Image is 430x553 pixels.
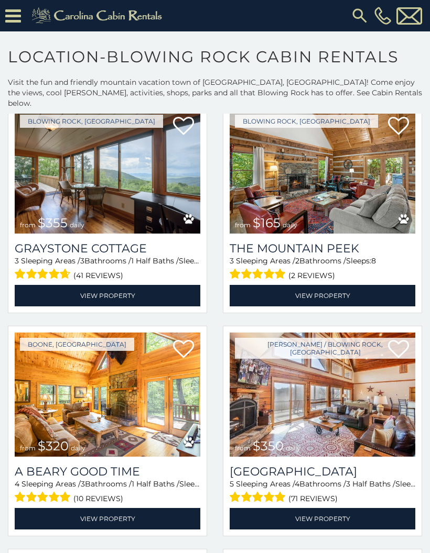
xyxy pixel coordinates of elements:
[15,256,200,282] div: Sleeping Areas / Bathrooms / Sleeps:
[70,221,84,229] span: daily
[230,333,415,457] img: Blackberry Ridge
[235,444,251,452] span: from
[15,256,19,266] span: 3
[230,256,415,282] div: Sleeping Areas / Bathrooms / Sleeps:
[132,479,179,489] span: 1 Half Baths /
[15,464,200,479] a: A Beary Good Time
[230,109,415,234] a: The Mountain Peek from $165 daily
[253,215,281,230] span: $165
[20,338,134,351] a: Boone, [GEOGRAPHIC_DATA]
[288,269,335,282] span: (2 reviews)
[131,256,179,266] span: 1 Half Baths /
[26,5,171,26] img: Khaki-logo.png
[173,116,194,138] a: Add to favorites
[71,444,85,452] span: daily
[388,116,409,138] a: Add to favorites
[80,256,84,266] span: 3
[38,438,69,454] span: $320
[20,444,36,452] span: from
[230,333,415,457] a: Blackberry Ridge from $350 daily
[20,115,163,128] a: Blowing Rock, [GEOGRAPHIC_DATA]
[372,7,394,25] a: [PHONE_NUMBER]
[230,285,415,306] a: View Property
[230,464,415,479] a: [GEOGRAPHIC_DATA]
[15,285,200,306] a: View Property
[286,444,300,452] span: daily
[173,339,194,361] a: Add to favorites
[15,241,200,256] a: Graystone Cottage
[235,338,415,359] a: [PERSON_NAME] / Blowing Rock, [GEOGRAPHIC_DATA]
[38,215,68,230] span: $355
[20,221,36,229] span: from
[235,221,251,229] span: from
[230,479,234,489] span: 5
[371,256,376,266] span: 8
[230,479,415,505] div: Sleeping Areas / Bathrooms / Sleeps:
[230,109,415,234] img: The Mountain Peek
[15,333,200,457] a: A Beary Good Time from $320 daily
[295,256,299,266] span: 2
[346,479,395,489] span: 3 Half Baths /
[15,479,200,505] div: Sleeping Areas / Bathrooms / Sleeps:
[15,479,19,489] span: 4
[350,6,369,25] img: search-regular.svg
[288,492,338,505] span: (71 reviews)
[15,508,200,529] a: View Property
[283,221,297,229] span: daily
[295,479,299,489] span: 4
[230,256,234,266] span: 3
[81,479,85,489] span: 3
[230,508,415,529] a: View Property
[15,109,200,234] img: Graystone Cottage
[73,492,123,505] span: (10 reviews)
[15,333,200,457] img: A Beary Good Time
[253,438,284,454] span: $350
[73,269,123,282] span: (41 reviews)
[230,241,415,256] a: The Mountain Peek
[230,464,415,479] h3: Blackberry Ridge
[15,109,200,234] a: Graystone Cottage from $355 daily
[235,115,378,128] a: Blowing Rock, [GEOGRAPHIC_DATA]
